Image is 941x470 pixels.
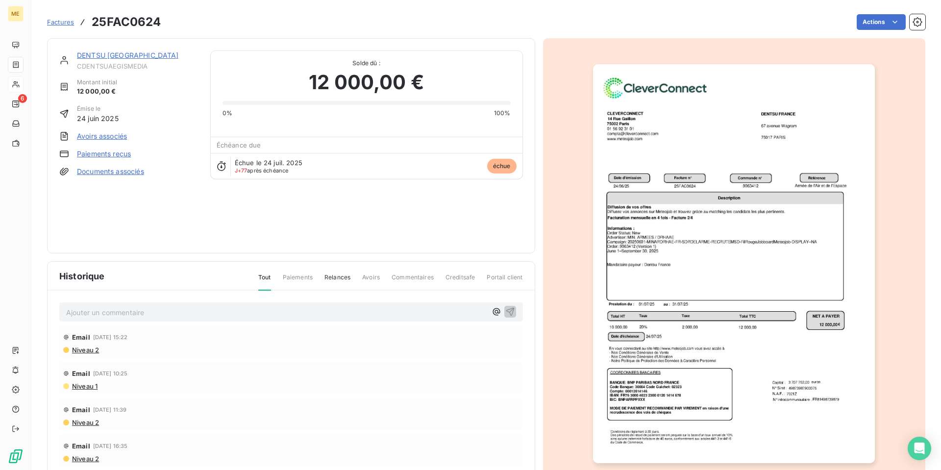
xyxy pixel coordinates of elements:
span: [DATE] 16:35 [93,443,128,449]
span: Email [72,370,90,377]
span: Avoirs [362,273,380,290]
span: Paiements [283,273,313,290]
div: Open Intercom Messenger [908,437,931,460]
img: invoice_thumbnail [593,64,875,463]
div: ME [8,6,24,22]
span: Niveau 2 [71,346,99,354]
span: Email [72,406,90,414]
span: Tout [258,273,271,291]
span: [DATE] 11:39 [93,407,127,413]
span: Niveau 2 [71,455,99,463]
h3: 25FAC0624 [92,13,161,31]
span: 6 [18,94,27,103]
span: Niveau 2 [71,419,99,426]
span: Échue le 24 juil. 2025 [235,159,302,167]
span: CDENTSUAEGISMEDIA [77,62,198,70]
a: DENTSU [GEOGRAPHIC_DATA] [77,51,179,59]
span: Factures [47,18,74,26]
a: Avoirs associés [77,131,127,141]
a: Factures [47,17,74,27]
span: Émise le [77,104,119,113]
span: Échéance due [217,141,261,149]
span: 24 juin 2025 [77,113,119,124]
button: Actions [857,14,906,30]
span: échue [487,159,517,173]
span: Portail client [487,273,522,290]
a: Documents associés [77,167,144,176]
span: 12 000,00 € [77,87,117,97]
a: Paiements reçus [77,149,131,159]
span: J+77 [235,167,248,174]
span: Solde dû : [223,59,511,68]
span: [DATE] 10:25 [93,371,128,376]
span: 12 000,00 € [309,68,424,97]
span: Creditsafe [446,273,475,290]
span: Niveau 1 [71,382,98,390]
span: Relances [324,273,350,290]
span: après échéance [235,168,289,173]
span: Email [72,442,90,450]
span: Historique [59,270,105,283]
span: 0% [223,109,232,118]
span: Montant initial [77,78,117,87]
span: [DATE] 15:22 [93,334,128,340]
img: Logo LeanPay [8,448,24,464]
span: Commentaires [392,273,434,290]
span: 100% [494,109,511,118]
span: Email [72,333,90,341]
